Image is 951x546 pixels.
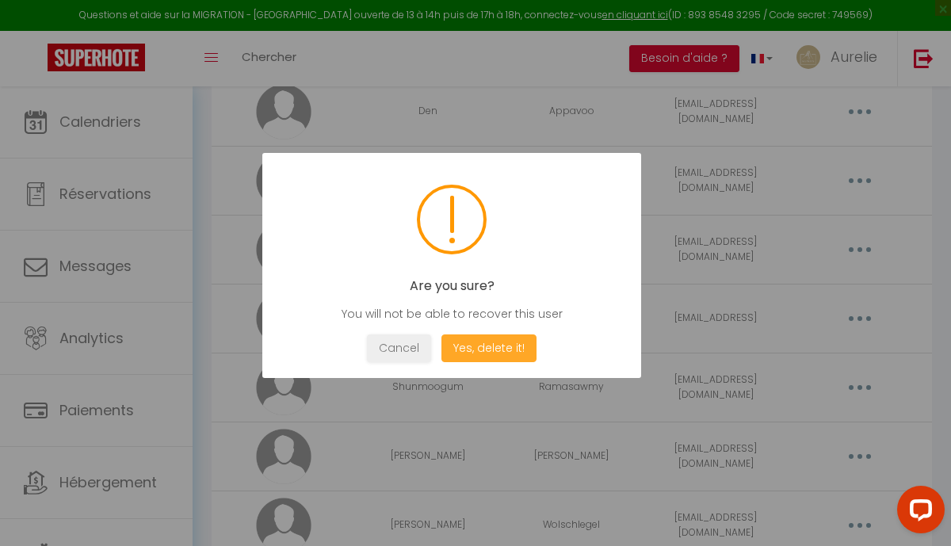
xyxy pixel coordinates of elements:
[286,305,617,323] div: You will not be able to recover this user
[286,278,617,293] h2: Are you sure?
[884,479,951,546] iframe: LiveChat chat widget
[441,334,537,362] button: Yes, delete it!
[367,334,431,362] button: Cancel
